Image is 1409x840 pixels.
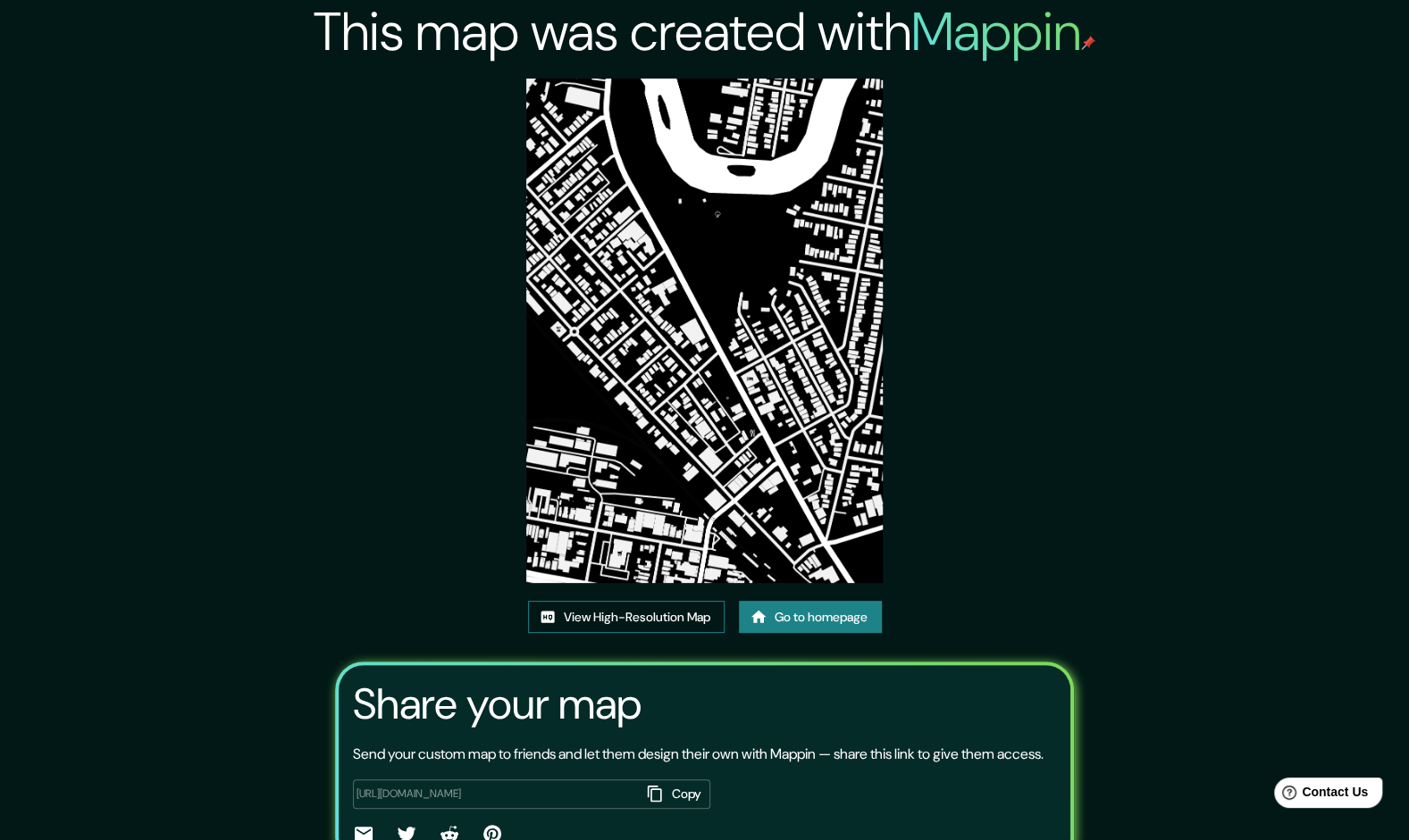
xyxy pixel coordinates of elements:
iframe: Help widget launcher [1250,770,1389,820]
a: Go to homepage [739,601,882,634]
a: View High-Resolution Map [528,601,725,634]
img: created-map [526,79,883,583]
img: mappin-pin [1081,36,1095,50]
button: Copy [641,779,710,809]
p: Send your custom map to friends and let them design their own with Mappin — share this link to gi... [353,744,1044,765]
h3: Share your map [353,679,642,729]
